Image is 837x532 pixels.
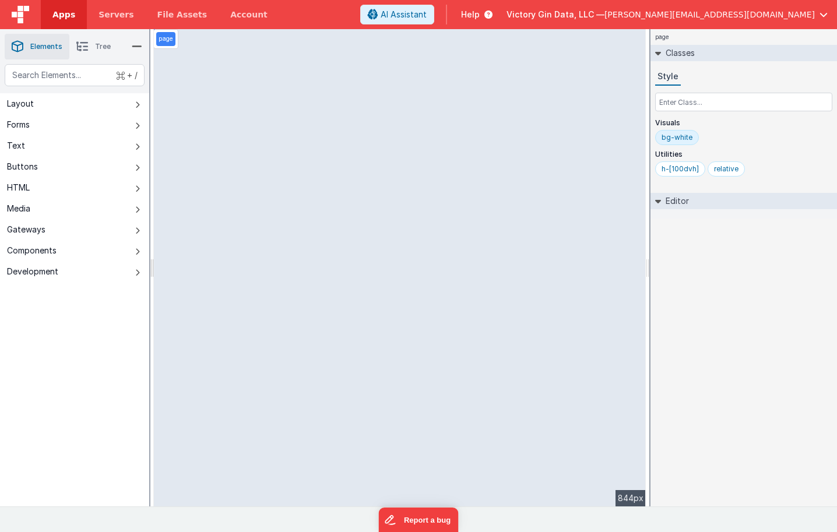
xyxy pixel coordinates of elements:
[507,9,604,20] span: Victory Gin Data, LLC —
[662,133,692,142] div: bg-white
[662,164,699,174] div: h-[100dvh]
[52,9,75,20] span: Apps
[117,64,138,86] span: + /
[655,68,681,86] button: Style
[655,93,832,111] input: Enter Class...
[30,42,62,51] span: Elements
[661,193,689,209] h2: Editor
[379,508,459,532] iframe: Marker.io feedback button
[7,182,30,193] div: HTML
[7,266,58,277] div: Development
[604,9,815,20] span: [PERSON_NAME][EMAIL_ADDRESS][DOMAIN_NAME]
[5,64,145,86] input: Search Elements...
[661,45,695,61] h2: Classes
[157,9,208,20] span: File Assets
[7,98,34,110] div: Layout
[360,5,434,24] button: AI Assistant
[714,164,738,174] div: relative
[159,34,173,44] p: page
[7,140,25,152] div: Text
[99,9,133,20] span: Servers
[655,150,832,159] p: Utilities
[7,224,45,235] div: Gateways
[650,29,674,45] h4: page
[381,9,427,20] span: AI Assistant
[507,9,828,20] button: Victory Gin Data, LLC — [PERSON_NAME][EMAIL_ADDRESS][DOMAIN_NAME]
[7,119,30,131] div: Forms
[655,118,832,128] p: Visuals
[7,245,57,256] div: Components
[7,161,38,172] div: Buttons
[95,42,111,51] span: Tree
[461,9,480,20] span: Help
[616,490,646,506] div: 844px
[154,29,646,506] div: -->
[7,203,30,214] div: Media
